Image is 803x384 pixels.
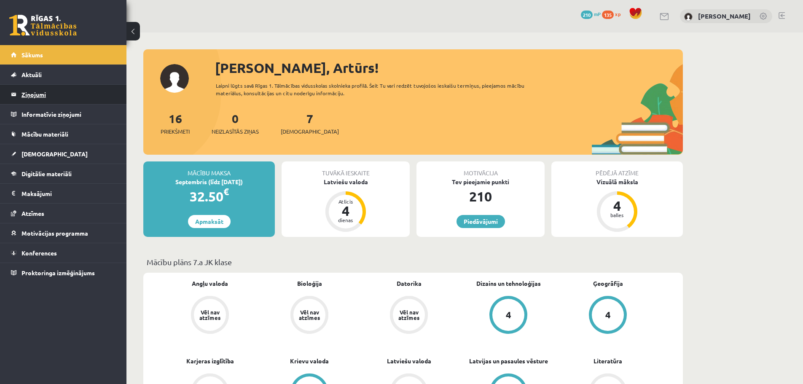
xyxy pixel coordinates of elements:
[143,177,275,186] div: Septembris (līdz [DATE])
[581,11,593,19] span: 210
[186,357,234,365] a: Karjeras izglītība
[594,11,601,17] span: mP
[21,150,88,158] span: [DEMOGRAPHIC_DATA]
[216,82,540,97] div: Laipni lūgts savā Rīgas 1. Tālmācības vidusskolas skolnieka profilā. Šeit Tu vari redzēt tuvojošo...
[11,85,116,104] a: Ziņojumi
[9,15,77,36] a: Rīgas 1. Tālmācības vidusskola
[469,357,548,365] a: Latvijas un pasaules vēsture
[593,279,623,288] a: Ģeogrāfija
[281,111,339,136] a: 7[DEMOGRAPHIC_DATA]
[282,161,410,177] div: Tuvākā ieskaite
[11,184,116,203] a: Maksājumi
[21,209,44,217] span: Atzīmes
[558,296,658,336] a: 4
[594,357,622,365] a: Literatūra
[476,279,541,288] a: Dizains un tehnoloģijas
[11,263,116,282] a: Proktoringa izmēģinājums
[333,218,358,223] div: dienas
[397,279,422,288] a: Datorika
[21,229,88,237] span: Motivācijas programma
[602,11,625,17] a: 135 xp
[11,164,116,183] a: Digitālie materiāli
[290,357,329,365] a: Krievu valoda
[387,357,431,365] a: Latviešu valoda
[397,309,421,320] div: Vēl nav atzīmes
[161,111,190,136] a: 16Priekšmeti
[11,65,116,84] a: Aktuāli
[21,184,116,203] legend: Maksājumi
[551,177,683,233] a: Vizuālā māksla 4 balles
[581,11,601,17] a: 210 mP
[416,186,545,207] div: 210
[416,177,545,186] div: Tev pieejamie punkti
[21,249,57,257] span: Konferences
[604,212,630,218] div: balles
[506,310,511,320] div: 4
[11,144,116,164] a: [DEMOGRAPHIC_DATA]
[359,296,459,336] a: Vēl nav atzīmes
[143,161,275,177] div: Mācību maksa
[416,161,545,177] div: Motivācija
[684,13,693,21] img: Artūrs Šefanovskis
[11,243,116,263] a: Konferences
[282,177,410,233] a: Latviešu valoda Atlicis 4 dienas
[11,45,116,64] a: Sākums
[602,11,614,19] span: 135
[11,124,116,144] a: Mācību materiāli
[143,186,275,207] div: 32.50
[212,127,259,136] span: Neizlasītās ziņas
[161,127,190,136] span: Priekšmeti
[551,161,683,177] div: Pēdējā atzīme
[698,12,751,20] a: [PERSON_NAME]
[21,51,43,59] span: Sākums
[11,105,116,124] a: Informatīvie ziņojumi
[21,105,116,124] legend: Informatīvie ziņojumi
[11,204,116,223] a: Atzīmes
[282,177,410,186] div: Latviešu valoda
[188,215,231,228] a: Apmaksāt
[604,199,630,212] div: 4
[212,111,259,136] a: 0Neizlasītās ziņas
[147,256,679,268] p: Mācību plāns 7.a JK klase
[333,204,358,218] div: 4
[21,85,116,104] legend: Ziņojumi
[281,127,339,136] span: [DEMOGRAPHIC_DATA]
[459,296,558,336] a: 4
[298,309,321,320] div: Vēl nav atzīmes
[215,58,683,78] div: [PERSON_NAME], Artūrs!
[223,185,229,198] span: €
[297,279,322,288] a: Bioloģija
[11,223,116,243] a: Motivācijas programma
[260,296,359,336] a: Vēl nav atzīmes
[21,170,72,177] span: Digitālie materiāli
[192,279,228,288] a: Angļu valoda
[333,199,358,204] div: Atlicis
[457,215,505,228] a: Piedāvājumi
[615,11,620,17] span: xp
[605,310,611,320] div: 4
[21,269,95,277] span: Proktoringa izmēģinājums
[160,296,260,336] a: Vēl nav atzīmes
[21,71,42,78] span: Aktuāli
[198,309,222,320] div: Vēl nav atzīmes
[551,177,683,186] div: Vizuālā māksla
[21,130,68,138] span: Mācību materiāli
